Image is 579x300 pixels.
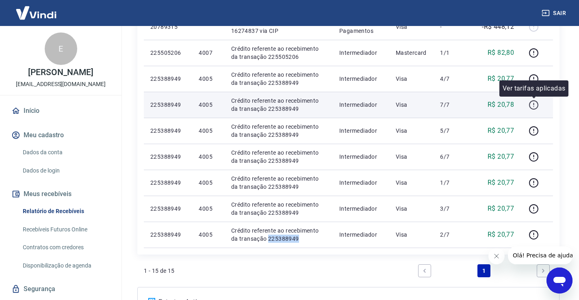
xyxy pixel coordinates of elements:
[339,179,383,187] p: Intermediador
[5,6,68,12] span: Olá! Precisa de ajuda?
[231,97,326,113] p: Crédito referente ao recebimento da transação 225388949
[488,204,514,214] p: R$ 20,77
[488,48,514,58] p: R$ 82,80
[339,75,383,83] p: Intermediador
[537,264,550,277] a: Next page
[16,80,106,88] p: [EMAIL_ADDRESS][DOMAIN_NAME]
[482,22,514,32] p: -R$ 448,12
[20,257,112,274] a: Disponibilização de agenda
[150,179,186,187] p: 225388949
[20,239,112,256] a: Contratos com credores
[415,261,553,281] ul: Pagination
[339,101,383,109] p: Intermediador
[396,23,427,31] p: Visa
[396,49,427,57] p: Mastercard
[339,49,383,57] p: Intermediador
[503,84,565,93] p: Ver tarifas aplicadas
[231,149,326,165] p: Crédito referente ao recebimento da transação 225388949
[396,75,427,83] p: Visa
[150,205,186,213] p: 225388949
[10,126,112,144] button: Meu cadastro
[339,153,383,161] p: Intermediador
[20,203,112,220] a: Relatório de Recebíveis
[45,32,77,65] div: E
[488,100,514,110] p: R$ 20,78
[508,246,572,264] iframe: Mensagem da empresa
[440,23,464,31] p: -
[150,49,186,57] p: 225505206
[10,280,112,298] a: Segurança
[199,179,218,187] p: 4005
[10,102,112,120] a: Início
[546,268,572,294] iframe: Botão para abrir a janela de mensagens
[20,144,112,161] a: Dados da conta
[150,23,186,31] p: 20789315
[231,19,326,35] p: Débito referente à liquidação da UR 16274837 via CIP
[440,75,464,83] p: 4/7
[231,201,326,217] p: Crédito referente ao recebimento da transação 225388949
[150,75,186,83] p: 225388949
[231,175,326,191] p: Crédito referente ao recebimento da transação 225388949
[418,264,431,277] a: Previous page
[396,153,427,161] p: Visa
[488,74,514,84] p: R$ 20,77
[199,49,218,57] p: 4007
[440,179,464,187] p: 1/7
[488,178,514,188] p: R$ 20,77
[440,153,464,161] p: 6/7
[396,179,427,187] p: Visa
[150,101,186,109] p: 225388949
[150,153,186,161] p: 225388949
[10,0,63,25] img: Vindi
[440,231,464,239] p: 2/7
[396,205,427,213] p: Visa
[477,264,490,277] a: Page 1 is your current page
[150,127,186,135] p: 225388949
[488,248,505,264] iframe: Fechar mensagem
[150,231,186,239] p: 225388949
[199,127,218,135] p: 4005
[440,101,464,109] p: 7/7
[396,231,427,239] p: Visa
[144,267,175,275] p: 1 - 15 de 15
[199,205,218,213] p: 4005
[231,123,326,139] p: Crédito referente ao recebimento da transação 225388949
[440,205,464,213] p: 3/7
[199,75,218,83] p: 4005
[339,19,383,35] p: Vindi Pagamentos
[396,127,427,135] p: Visa
[231,45,326,61] p: Crédito referente ao recebimento da transação 225505206
[339,127,383,135] p: Intermediador
[10,185,112,203] button: Meus recebíveis
[20,162,112,179] a: Dados de login
[488,126,514,136] p: R$ 20,77
[396,101,427,109] p: Visa
[488,230,514,240] p: R$ 20,77
[199,153,218,161] p: 4005
[440,49,464,57] p: 1/1
[488,152,514,162] p: R$ 20,77
[540,6,569,21] button: Sair
[199,101,218,109] p: 4005
[199,231,218,239] p: 4005
[231,71,326,87] p: Crédito referente ao recebimento da transação 225388949
[440,127,464,135] p: 5/7
[231,227,326,243] p: Crédito referente ao recebimento da transação 225388949
[339,205,383,213] p: Intermediador
[339,231,383,239] p: Intermediador
[20,221,112,238] a: Recebíveis Futuros Online
[28,68,93,77] p: [PERSON_NAME]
